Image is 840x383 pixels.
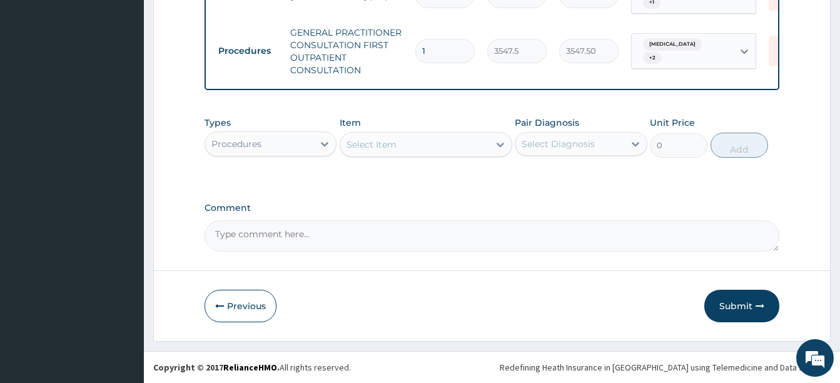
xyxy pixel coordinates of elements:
label: Item [340,116,361,129]
label: Unit Price [650,116,695,129]
img: d_794563401_company_1708531726252_794563401 [23,63,51,94]
span: [MEDICAL_DATA] [643,38,702,51]
button: Add [711,133,768,158]
button: Submit [704,290,779,322]
span: We're online! [73,113,173,239]
div: Select Diagnosis [522,138,595,150]
div: Select Item [347,138,397,151]
td: GENERAL PRACTITIONER CONSULTATION FIRST OUTPATIENT CONSULTATION [284,20,409,83]
span: + 2 [643,52,662,64]
a: RelianceHMO [223,362,277,373]
div: Redefining Heath Insurance in [GEOGRAPHIC_DATA] using Telemedicine and Data Science! [500,361,831,374]
button: Previous [205,290,276,322]
div: Chat with us now [65,70,210,86]
label: Comment [205,203,779,213]
footer: All rights reserved. [144,351,840,383]
strong: Copyright © 2017 . [153,362,280,373]
div: Minimize live chat window [205,6,235,36]
label: Pair Diagnosis [515,116,579,129]
div: Procedures [211,138,261,150]
td: Procedures [212,39,284,63]
label: Types [205,118,231,128]
textarea: Type your message and hit 'Enter' [6,252,238,296]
